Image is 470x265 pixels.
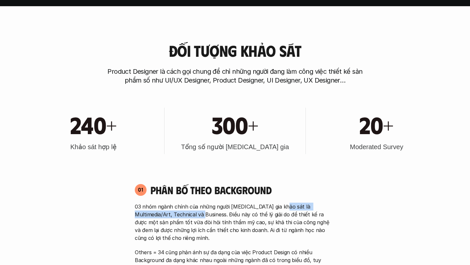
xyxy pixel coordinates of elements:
h4: Phân bố theo background [150,184,335,196]
h3: Đối tượng khảo sát [169,42,301,59]
h3: Tổng số người [MEDICAL_DATA] gia [181,142,289,151]
h1: 300+ [212,110,258,138]
p: 01 [138,187,143,192]
h3: Khảo sát hợp lệ [70,142,117,151]
h3: Moderated Survey [350,142,403,151]
p: 03 nhóm ngành chính của những người [MEDICAL_DATA] gia khảo sát là Multimedia/Art, Technical và B... [135,203,335,242]
h1: 240+ [70,110,117,138]
h1: 20+ [359,110,394,138]
p: Product Designer là cách gọi chung để chỉ những người đang làm công việc thiết kế sản phẩm số như... [104,67,366,85]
